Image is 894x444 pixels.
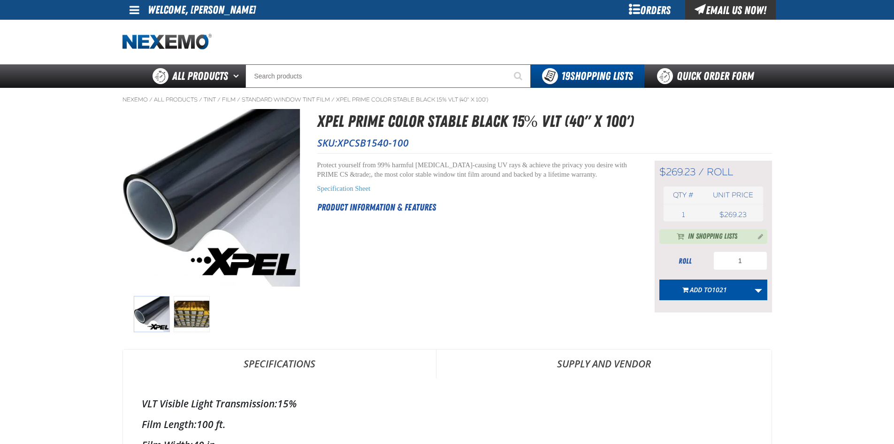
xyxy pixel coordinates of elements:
span: Shopping Lists [561,70,633,83]
h1: XPEL PRIME Color Stable Black 15% VLT (40" x 100') [317,109,772,134]
input: Search [245,64,531,88]
span: $269.23 [659,166,695,178]
button: Open All Products pages [230,64,245,88]
nav: Breadcrumbs [122,96,772,103]
div: roll [659,256,711,266]
span: / [698,166,704,178]
span: 1 [682,210,685,219]
span: All Products [172,68,228,85]
strong: 19 [561,70,570,83]
img: Nexemo logo [122,34,212,50]
a: XPEL PRIME Color Stable Black 15% VLT (40" x 100') [336,96,488,103]
a: Home [122,34,212,50]
span: / [331,96,335,103]
span: 1021 [712,285,727,294]
span: Add to [690,285,727,294]
img: XPEL PRIME Color Stable Black 15% VLT (40" x 100') [174,296,210,332]
th: Qty # [664,187,703,204]
img: XPEL PRIME Color Stable Black 15% VLT (40" x 100') [123,109,300,287]
th: Unit price [703,187,763,204]
input: Product Quantity [713,251,767,270]
a: Standard Window Tint Film [242,96,330,103]
span: / [237,96,240,103]
a: Tint [204,96,216,103]
a: All Products [154,96,198,103]
img: XPEL PRIME Color Stable Black 15% VLT (40" x 100') [134,296,170,332]
span: / [149,96,153,103]
label: Film Length: [142,418,197,431]
td: $269.23 [703,208,763,221]
a: Specification Sheet [317,185,371,192]
label: VLT Visible Light Transmission: [142,397,277,410]
a: Nexemo [122,96,148,103]
a: Specifications [123,350,436,378]
span: / [199,96,202,103]
button: Start Searching [507,64,531,88]
p: SKU: [317,136,772,149]
div: 15% [142,397,753,410]
span: roll [707,166,733,178]
a: Supply and Vendor [436,350,772,378]
p: Protect yourself from 99% harmful [MEDICAL_DATA]-causing UV rays & achieve the privacy you desire... [317,161,631,179]
button: Add to1021 [659,280,750,300]
div: 100 ft. [142,418,753,431]
a: Film [222,96,236,103]
span: / [217,96,221,103]
span: XPCSB1540-100 [337,136,409,149]
h2: Product Information & Features [317,200,631,214]
span: In Shopping Lists [688,231,737,242]
a: More Actions [749,280,767,300]
button: You have 19 Shopping Lists. Open to view details [531,64,644,88]
a: Quick Order Form [644,64,772,88]
button: Manage current product in the Shopping List [750,230,765,241]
